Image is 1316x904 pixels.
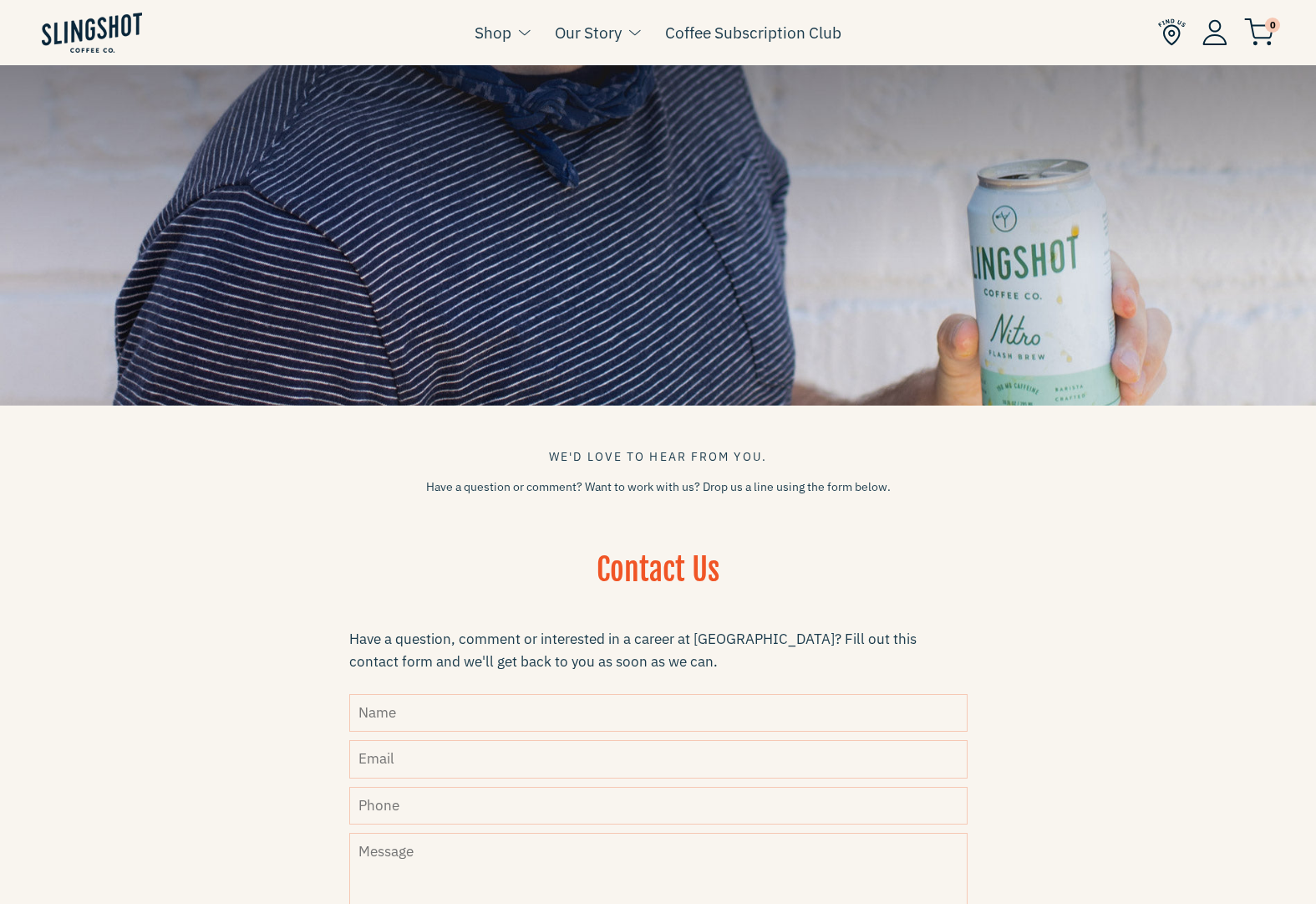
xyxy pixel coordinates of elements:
[475,20,511,45] a: Shop
[1158,18,1186,46] img: Find Us
[349,740,968,778] input: Email
[349,694,968,732] input: Name
[349,787,968,825] input: Phone
[665,20,841,45] a: Coffee Subscription Club
[1265,18,1280,33] span: 0
[349,549,968,612] h1: Contact Us
[349,628,968,673] div: Have a question, comment or interested in a career at [GEOGRAPHIC_DATA]? Fill out this contact fo...
[555,20,622,45] a: Our Story
[1244,18,1274,46] img: cart
[1202,19,1227,45] img: Account
[349,447,968,466] div: We'd love to hear from you.
[1244,22,1274,42] a: 0
[349,478,968,496] p: Have a question or comment? Want to work with us? Drop us a line using the form below.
